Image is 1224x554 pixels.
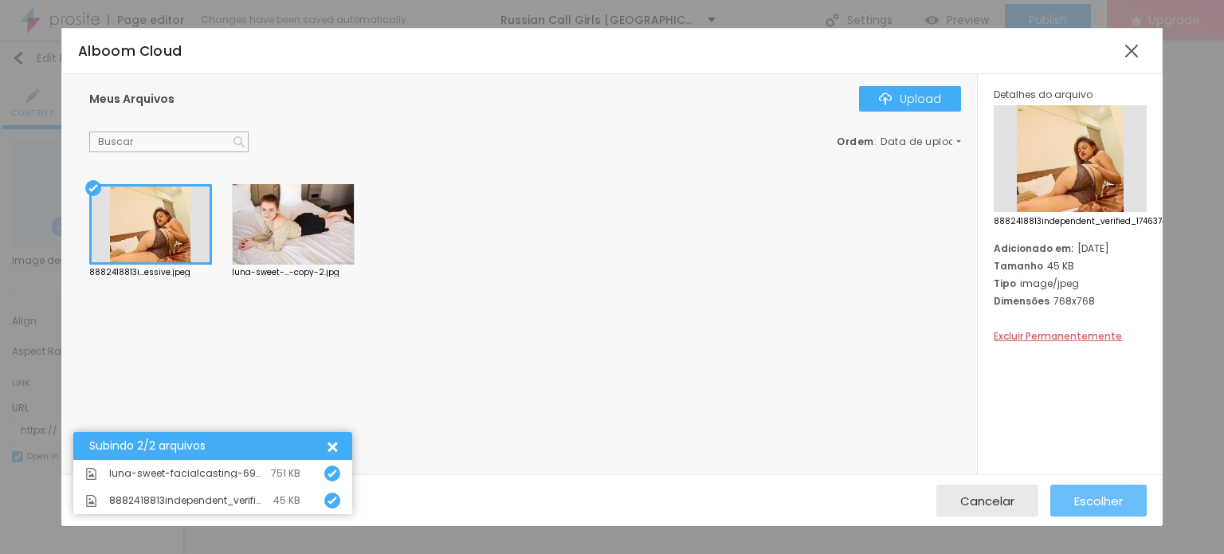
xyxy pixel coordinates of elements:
[109,469,263,478] span: luna-sweet-facialcasting-6953715-1310764518 - Copy - Copy (2).jpg
[881,137,963,147] span: Data de upload
[328,469,337,478] img: Icone
[89,132,249,152] input: Buscar
[328,496,337,505] img: Icone
[994,259,1043,273] span: Tamanho
[994,277,1016,290] span: Tipo
[994,242,1147,255] div: [DATE]
[1074,494,1123,508] span: Escolher
[271,469,300,478] div: 751 KB
[85,468,97,480] img: Icone
[837,135,874,148] span: Ordem
[89,91,175,107] span: Meus Arquivos
[994,88,1093,101] span: Detalhes do arquivo
[879,92,941,105] div: Upload
[233,136,245,147] img: Icone
[109,496,265,505] span: 8882418813independent_verified_1746374929_42895210_progressive.jpeg
[85,495,97,507] img: Icone
[936,485,1038,517] button: Cancelar
[837,137,961,147] div: :
[994,294,1147,308] div: 768x768
[1050,485,1147,517] button: Escolher
[232,269,355,277] div: luna-sweet-...-copy-2.jpg
[994,329,1122,343] span: Excluir Permanentemente
[78,41,182,61] span: Alboom Cloud
[273,496,300,505] div: 45 KB
[994,218,1147,226] span: 8882418813independent_verified_1746374929_42895210_progressive.jpeg
[994,259,1147,273] div: 45 KB
[960,494,1014,508] span: Cancelar
[89,440,324,452] div: Subindo 2/2 arquivos
[994,242,1073,255] span: Adicionado em:
[994,294,1049,308] span: Dimensões
[879,92,892,105] img: Icone
[859,86,961,112] button: IconeUpload
[994,277,1147,290] div: image/jpeg
[89,269,212,277] div: 8882418813i...essive.jpeg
